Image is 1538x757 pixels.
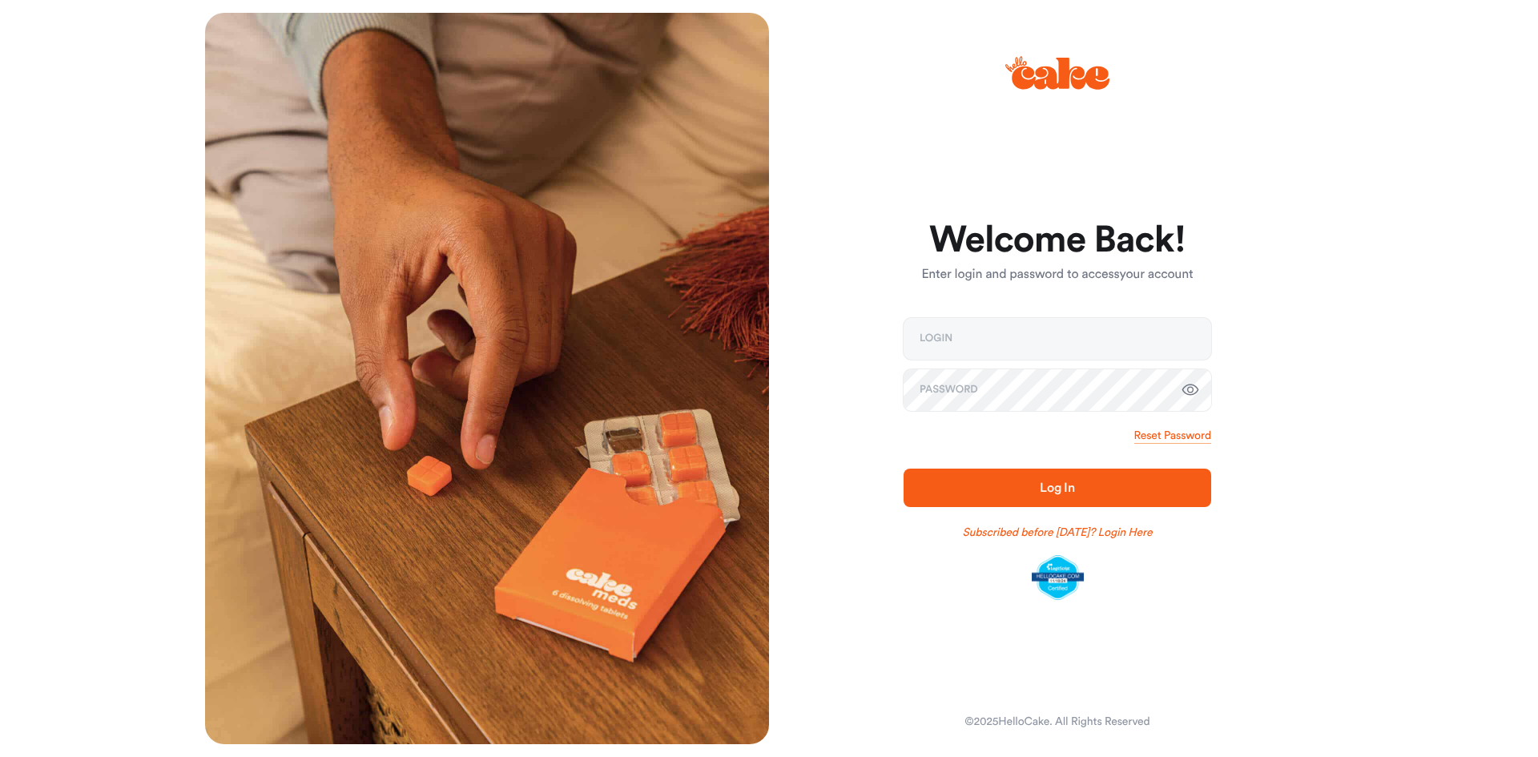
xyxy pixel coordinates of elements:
[904,221,1211,260] h1: Welcome Back!
[1134,428,1211,444] a: Reset Password
[963,525,1153,541] a: Subscribed before [DATE]? Login Here
[964,714,1149,730] div: © 2025 HelloCake. All Rights Reserved
[1032,555,1084,600] img: legit-script-certified.png
[904,469,1211,507] button: Log In
[904,265,1211,284] p: Enter login and password to access your account
[1040,481,1075,494] span: Log In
